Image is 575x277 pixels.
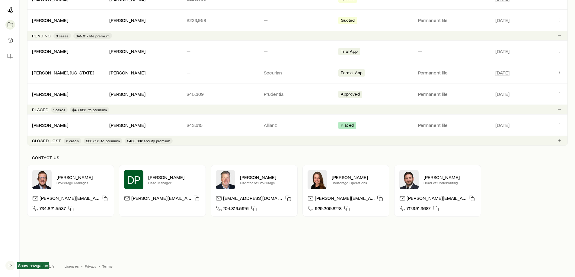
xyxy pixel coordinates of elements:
p: [PERSON_NAME][EMAIL_ADDRESS][DOMAIN_NAME] [407,195,466,203]
a: [PERSON_NAME], [US_STATE] [32,70,94,75]
span: Quoted [341,18,355,24]
div: [PERSON_NAME] [109,70,145,76]
div: [PERSON_NAME] [109,122,145,128]
p: [PERSON_NAME][EMAIL_ADDRESS][DOMAIN_NAME] [315,195,375,203]
p: — [264,48,331,54]
p: Pending [32,33,51,38]
a: [PERSON_NAME] [32,17,68,23]
span: $43.62k life premium [72,107,107,112]
p: — [187,48,254,54]
p: [PERSON_NAME] [332,174,384,180]
img: Ellen Wall [308,170,327,189]
p: Closed lost [32,138,61,143]
div: [PERSON_NAME] [109,17,145,24]
span: [DATE] [495,91,510,97]
img: Matt Kaas [32,170,52,189]
span: Formal App [341,70,363,77]
p: [PERSON_NAME] [423,174,476,180]
p: [PERSON_NAME][EMAIL_ADDRESS][PERSON_NAME][DOMAIN_NAME] [40,195,99,203]
p: Brokerage Operations [332,180,384,185]
span: 704.819.5976 [223,205,249,213]
div: [PERSON_NAME] [109,48,145,55]
p: — [418,48,486,54]
span: [DATE] [495,70,510,76]
span: 929.209.8778 [315,205,342,213]
div: [PERSON_NAME] [32,91,68,97]
p: Permanent life [418,17,486,23]
div: [PERSON_NAME] [32,17,68,24]
img: Bryan Simmons [399,170,419,189]
p: $43,615 [187,122,254,128]
span: 1 cases [53,107,65,112]
a: Licenses [65,264,79,269]
span: 734.821.5537 [40,205,66,213]
p: [PERSON_NAME] [148,174,201,180]
span: [DATE] [495,122,510,128]
img: Trey Wall [216,170,235,189]
span: Placed [341,123,354,129]
span: $400.00k annuity premium [127,138,170,143]
p: [PERSON_NAME] [56,174,109,180]
span: Trial App [341,49,357,55]
span: DP [127,174,141,186]
span: 717.991.3687 [407,205,430,213]
p: Brokerage Manager [56,180,109,185]
span: $60.31k life premium [86,138,120,143]
span: Show navigation [18,263,48,268]
p: Director of Brokerage [240,180,292,185]
a: Privacy [85,264,96,269]
div: [PERSON_NAME], [US_STATE] [32,70,94,76]
p: [PERSON_NAME][EMAIL_ADDRESS][DOMAIN_NAME] [131,195,191,203]
p: Case Manager [148,180,201,185]
p: Permanent life [418,70,486,76]
div: [PERSON_NAME] [109,91,145,97]
a: [PERSON_NAME] [32,122,68,128]
a: [PERSON_NAME] [32,48,68,54]
p: Placed [32,107,49,112]
p: Prudential [264,91,331,97]
span: [DATE] [495,48,510,54]
div: [PERSON_NAME] [32,48,68,55]
span: • [81,264,82,269]
p: Head of Underwriting [423,180,476,185]
span: 3 cases [56,33,69,38]
a: [PERSON_NAME] [32,91,68,97]
p: Allianz [264,122,331,128]
span: $45.31k life premium [76,33,110,38]
span: 3 cases [66,138,79,143]
p: Contact us [32,155,563,160]
p: — [264,17,331,23]
span: • [99,264,100,269]
div: [PERSON_NAME] [32,122,68,128]
p: — [187,70,254,76]
p: Permanent life [418,122,486,128]
span: Approved [341,92,359,98]
p: [PERSON_NAME] [240,174,292,180]
a: Terms [102,264,113,269]
p: $223,958 [187,17,254,23]
p: [EMAIL_ADDRESS][DOMAIN_NAME] [223,195,283,203]
p: Securian [264,70,331,76]
p: $45,309 [187,91,254,97]
span: [DATE] [495,17,510,23]
p: Permanent life [418,91,486,97]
